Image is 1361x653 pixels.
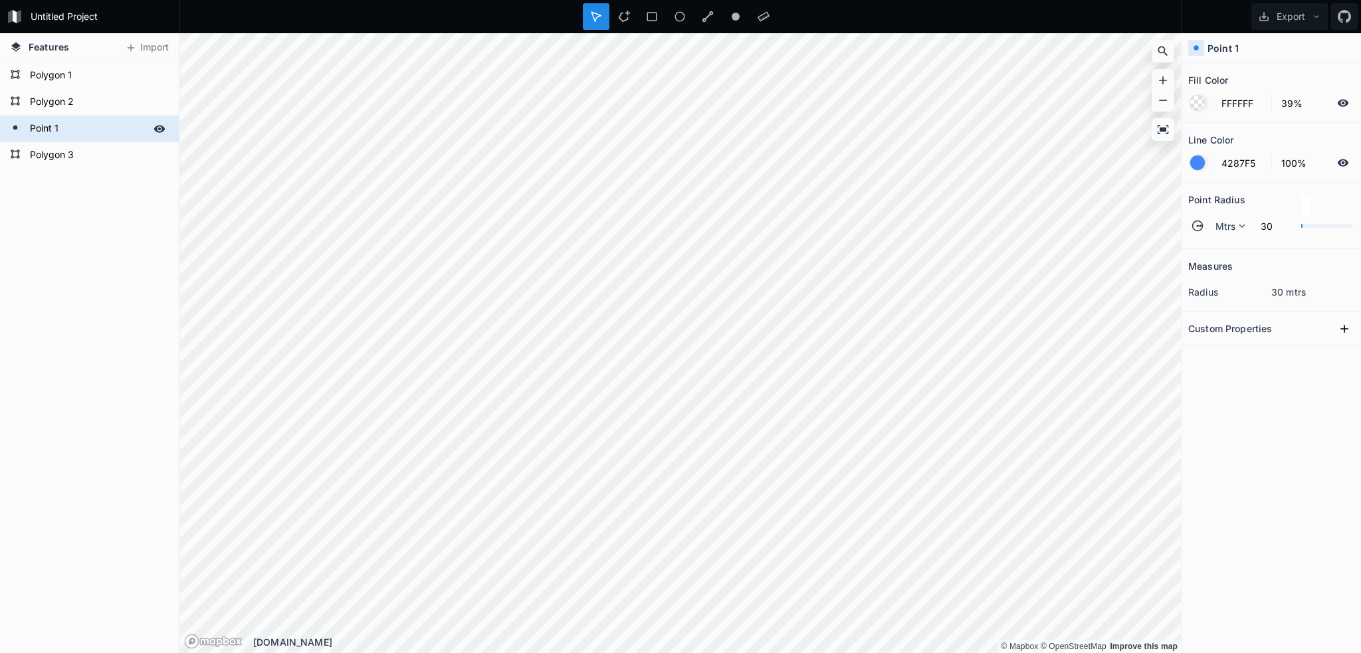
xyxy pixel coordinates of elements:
h2: Fill Color [1188,70,1228,90]
span: Features [29,40,69,54]
a: OpenStreetMap [1041,642,1106,651]
h2: Measures [1188,256,1233,276]
button: Export [1251,3,1328,30]
span: Mtrs [1215,219,1236,233]
h2: Line Color [1188,130,1233,150]
button: Import [118,37,175,58]
div: [DOMAIN_NAME] [253,635,1181,649]
h4: Point 1 [1207,41,1239,55]
h2: Point Radius [1188,189,1245,210]
h2: Custom Properties [1188,318,1272,339]
a: Mapbox logo [184,634,243,649]
a: Map feedback [1110,642,1178,651]
dt: radius [1188,285,1271,299]
input: 0 [1253,218,1295,234]
a: Mapbox [1001,642,1038,651]
dd: 30 mtrs [1271,285,1354,299]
